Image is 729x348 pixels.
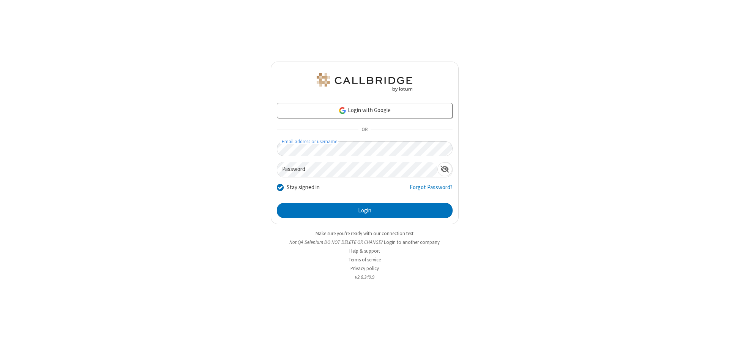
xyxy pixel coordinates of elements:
label: Stay signed in [287,183,320,192]
input: Email address or username [277,141,453,156]
a: Terms of service [349,256,381,263]
a: Forgot Password? [410,183,453,198]
a: Help & support [349,248,380,254]
li: v2.6.349.9 [271,274,459,281]
div: Show password [437,162,452,176]
span: OR [358,125,371,135]
iframe: Chat [710,328,723,343]
button: Login to another company [384,239,440,246]
li: Not QA Selenium DO NOT DELETE OR CHANGE? [271,239,459,246]
img: google-icon.png [338,106,347,115]
img: QA Selenium DO NOT DELETE OR CHANGE [315,73,414,92]
a: Login with Google [277,103,453,118]
a: Make sure you're ready with our connection test [316,230,413,237]
input: Password [277,162,437,177]
button: Login [277,203,453,218]
a: Privacy policy [350,265,379,272]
